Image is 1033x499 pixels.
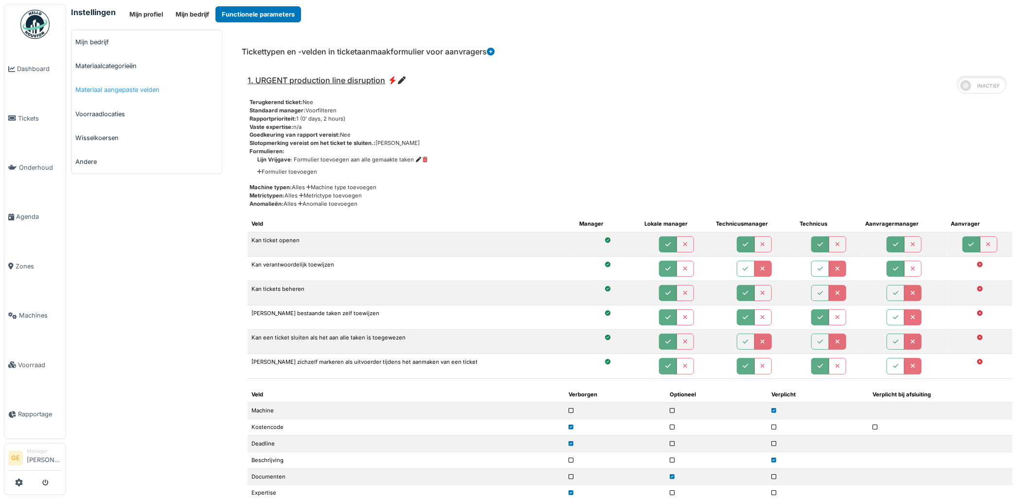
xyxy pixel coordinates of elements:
th: Verborgen [565,387,666,403]
td: Beschrijving [248,452,565,468]
span: Goedkeuring van rapport vereist: [249,131,340,138]
button: Functionele parameters [215,6,301,22]
div: Nee [249,131,1013,139]
a: Materiaal aangepaste velden [71,78,222,102]
div: [PERSON_NAME] [249,139,1013,147]
li: GE [8,451,23,465]
button: Mijn profiel [123,6,169,22]
td: [PERSON_NAME] bestaande taken zelf toewijzen [248,305,575,330]
td: Kan tickets beheren [248,281,575,305]
img: Badge_color-CXgf-gQk.svg [20,10,50,39]
th: Veld [248,387,565,403]
span: Dashboard [17,64,62,73]
td: Kan verantwoordelijk toewijzen [248,256,575,281]
span: Agenda [16,212,62,221]
td: Kostencode [248,419,565,436]
a: Dashboard [4,44,66,93]
button: Mijn bedrijf [169,6,215,22]
h6: Tickettypen en -velden in ticketaanmaakformulier voor aanvragers [242,47,495,56]
a: Materiaalcategorieën [71,54,222,78]
div: Manager [27,447,62,455]
h6: Instellingen [71,8,116,17]
th: Verplicht bij afsluiting [869,387,1013,403]
a: Wisselkoersen [71,126,222,150]
span: Machine typen: [249,184,292,191]
span: Anomalieën: [249,200,284,207]
span: Vaste expertise: [249,124,293,130]
div: : Formulier toevoegen aan alle gemaakte taken [257,156,414,164]
span: Onderhoud [19,163,62,172]
a: Machines [4,291,66,340]
th: Manager [575,216,641,232]
a: Formulier toevoegen [257,168,317,176]
td: Machine [248,403,565,419]
span: Rapportage [18,410,62,419]
span: Slotopmerking vereist om het ticket te sluiten.: [249,140,375,146]
a: Metrictype toevoegen [298,192,362,199]
a: Anomalie toevoegen [297,200,357,207]
span: Terugkerend ticket: [249,99,303,106]
div: Voorfilteren [249,107,1013,115]
div: 1 (0' days, 2 hours) [249,115,1013,123]
td: Kan een ticket sluiten als het aan alle taken is toegewezen [248,330,575,354]
th: Aanvrager [947,216,1013,232]
th: Aanvragermanager [861,216,947,232]
span: 1. URGENT production line disruption [248,75,385,85]
a: Machine type toevoegen [305,184,376,191]
span: Voorraad [18,360,62,370]
th: Veld [248,216,575,232]
span: Tickets [18,114,62,123]
div: Alles [249,192,1013,200]
div: Alles [249,200,1013,208]
th: Optioneel [666,387,767,403]
div: Nee [249,98,1013,107]
span: Rapportprioriteit: [249,115,296,122]
span: Lijn Vrijgave [257,156,291,163]
a: Agenda [4,192,66,241]
td: Kan ticket openen [248,232,575,256]
li: [PERSON_NAME] [27,447,62,468]
a: GE Manager[PERSON_NAME] [8,447,62,471]
td: [PERSON_NAME] zichzelf markeren als uitvoerder tijdens het aanmaken van een ticket [248,354,575,378]
a: Zones [4,242,66,291]
span: Machines [19,311,62,320]
a: Mijn bedrijf [71,30,222,54]
a: Rapportage [4,390,66,439]
th: Lokale manager [641,216,712,232]
a: Onderhoud [4,143,66,192]
span: Standaard manager: [249,107,305,114]
span: Formulieren: [249,148,285,155]
a: Voorraadlocaties [71,102,222,126]
td: Deadline [248,436,565,452]
div: Alles [249,183,1013,192]
div: n/a [249,123,1013,131]
a: Voorraad [4,340,66,389]
th: Technicus [796,216,861,232]
span: Metrictypen: [249,192,285,199]
td: Documenten [248,468,565,485]
th: Technicusmanager [712,216,796,232]
span: Zones [16,262,62,271]
a: Tickets [4,93,66,143]
a: Andere [71,150,222,174]
th: Verplicht [767,387,869,403]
